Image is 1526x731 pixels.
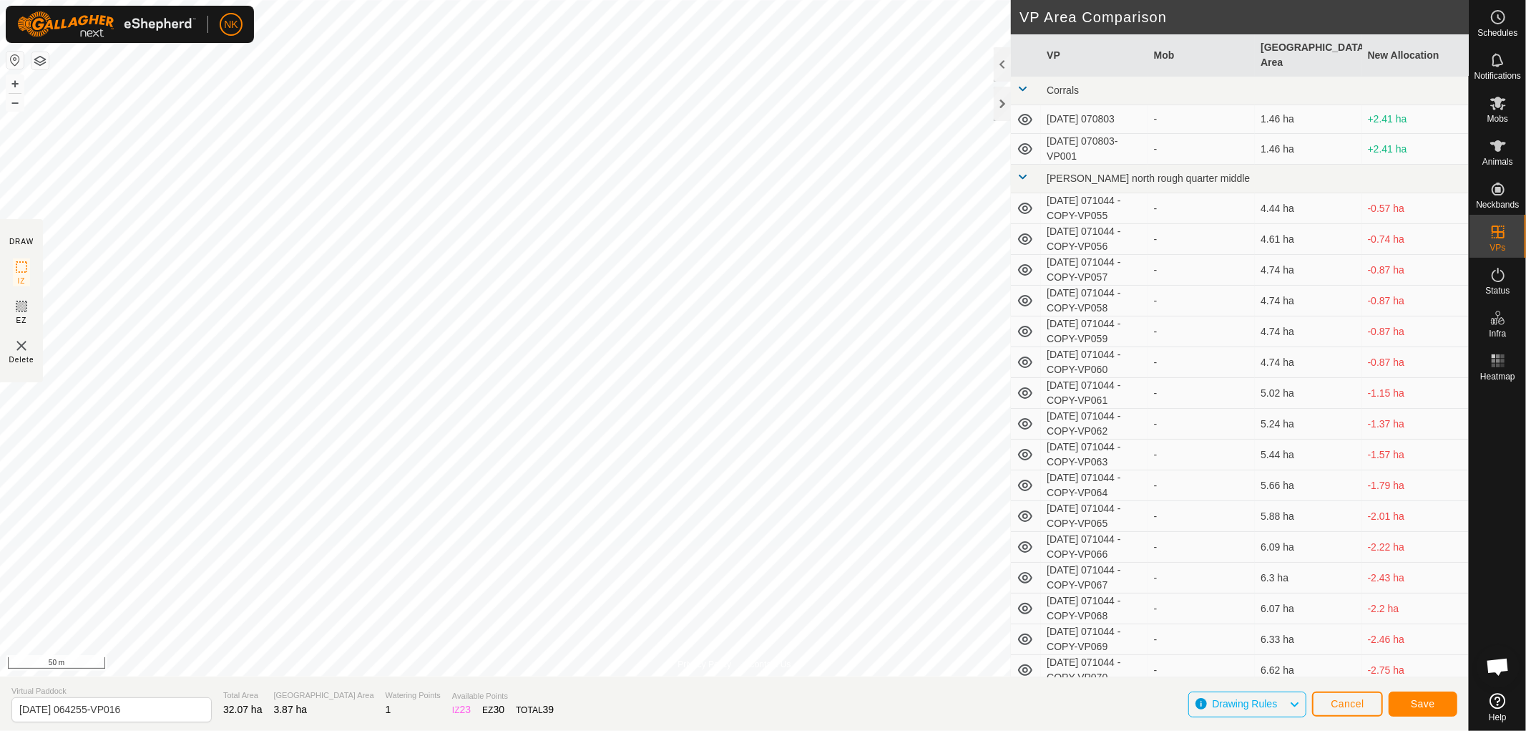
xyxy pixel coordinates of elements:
[1255,563,1361,594] td: 6.3 ha
[1362,286,1469,316] td: -0.87 ha
[386,689,441,702] span: Watering Points
[1255,105,1361,134] td: 1.46 ha
[1041,224,1148,255] td: [DATE] 071044 - COPY-VP056
[1255,34,1361,77] th: [GEOGRAPHIC_DATA] Area
[1469,687,1526,727] a: Help
[482,702,504,717] div: EZ
[1362,409,1469,440] td: -1.37 ha
[1474,72,1521,80] span: Notifications
[1041,409,1148,440] td: [DATE] 071044 - COPY-VP062
[1362,378,1469,409] td: -1.15 ha
[516,702,554,717] div: TOTAL
[678,658,731,671] a: Privacy Policy
[1041,624,1148,655] td: [DATE] 071044 - COPY-VP069
[748,658,791,671] a: Contact Us
[31,52,49,69] button: Map Layers
[1154,201,1249,216] div: -
[1389,692,1457,717] button: Save
[1490,243,1505,252] span: VPs
[223,704,263,715] span: 32.07 ha
[1255,378,1361,409] td: 5.02 ha
[1255,134,1361,165] td: 1.46 ha
[1487,115,1508,123] span: Mobs
[1212,698,1277,710] span: Drawing Rules
[452,702,471,717] div: IZ
[1362,470,1469,501] td: -1.79 ha
[1154,294,1249,309] div: -
[1362,105,1469,134] td: +2.41 ha
[452,690,554,702] span: Available Points
[16,315,27,326] span: EZ
[1154,540,1249,555] div: -
[6,94,24,111] button: –
[1489,329,1506,338] span: Infra
[1255,193,1361,224] td: 4.44 ha
[1041,378,1148,409] td: [DATE] 071044 - COPY-VP061
[6,75,24,92] button: +
[13,337,30,354] img: VP
[18,276,26,286] span: IZ
[274,704,308,715] span: 3.87 ha
[543,704,554,715] span: 39
[1362,255,1469,286] td: -0.87 ha
[1041,255,1148,286] td: [DATE] 071044 - COPY-VP057
[1255,532,1361,563] td: 6.09 ha
[1154,447,1249,463] div: -
[1047,84,1079,96] span: Corrals
[1312,692,1383,717] button: Cancel
[9,354,34,365] span: Delete
[1255,224,1361,255] td: 4.61 ha
[1255,347,1361,378] td: 4.74 ha
[1041,594,1148,624] td: [DATE] 071044 - COPY-VP068
[1041,134,1148,165] td: [DATE] 070803-VP001
[1154,571,1249,586] div: -
[1362,501,1469,532] td: -2.01 ha
[1154,355,1249,370] div: -
[1255,316,1361,347] td: 4.74 ha
[1489,713,1507,722] span: Help
[6,52,24,69] button: Reset Map
[1362,193,1469,224] td: -0.57 ha
[224,17,238,32] span: NK
[1154,478,1249,493] div: -
[1476,200,1519,209] span: Neckbands
[1041,105,1148,134] td: [DATE] 070803
[1019,9,1469,26] h2: VP Area Comparison
[1362,594,1469,624] td: -2.2 ha
[1154,232,1249,247] div: -
[1362,563,1469,594] td: -2.43 ha
[1255,440,1361,470] td: 5.44 ha
[1154,386,1249,401] div: -
[1041,286,1148,316] td: [DATE] 071044 - COPY-VP058
[1041,34,1148,77] th: VP
[1255,624,1361,655] td: 6.33 ha
[1255,501,1361,532] td: 5.88 ha
[1154,324,1249,339] div: -
[9,236,34,247] div: DRAW
[1362,532,1469,563] td: -2.22 ha
[1255,255,1361,286] td: 4.74 ha
[1154,632,1249,647] div: -
[1041,501,1148,532] td: [DATE] 071044 - COPY-VP065
[1477,29,1517,37] span: Schedules
[1362,655,1469,686] td: -2.75 ha
[1041,470,1148,501] td: [DATE] 071044 - COPY-VP064
[1154,263,1249,278] div: -
[223,689,263,702] span: Total Area
[1362,440,1469,470] td: -1.57 ha
[1154,417,1249,432] div: -
[1255,409,1361,440] td: 5.24 ha
[1041,655,1148,686] td: [DATE] 071044 - COPY-VP070
[1362,134,1469,165] td: +2.41 ha
[1362,347,1469,378] td: -0.87 ha
[1331,698,1364,710] span: Cancel
[494,704,505,715] span: 30
[1047,173,1250,184] span: [PERSON_NAME] north rough quarter middle
[1485,286,1510,295] span: Status
[1255,594,1361,624] td: 6.07 ha
[11,685,212,697] span: Virtual Paddock
[1154,142,1249,157] div: -
[274,689,374,702] span: [GEOGRAPHIC_DATA] Area
[386,704,391,715] span: 1
[1154,112,1249,127] div: -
